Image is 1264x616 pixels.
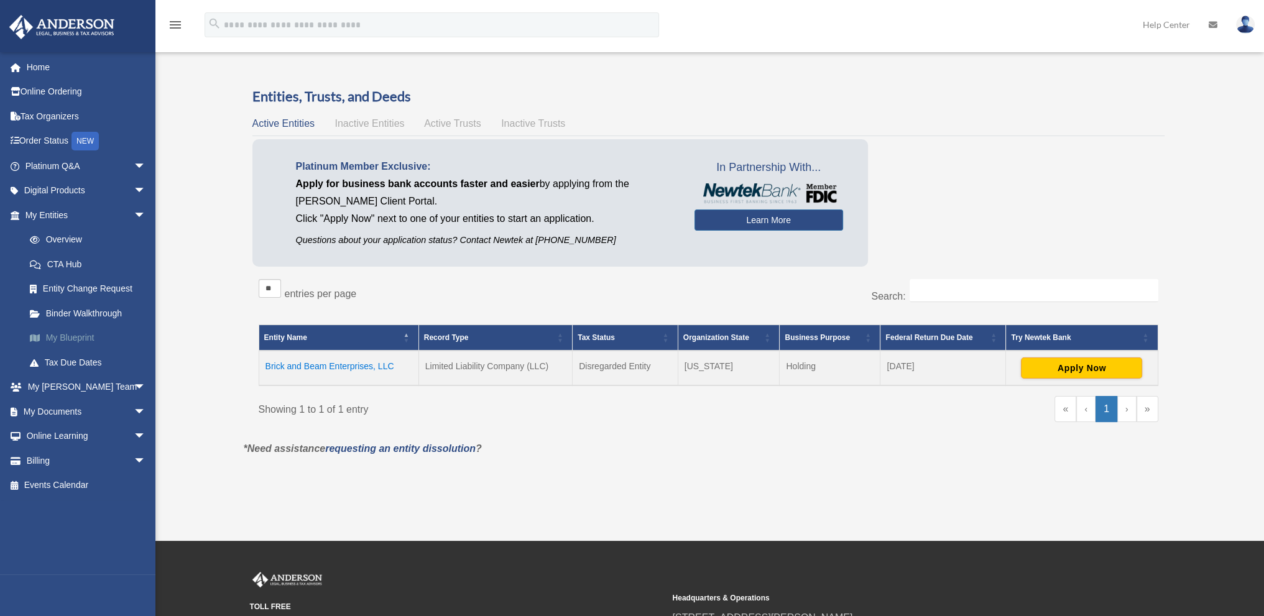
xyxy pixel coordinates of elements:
th: Record Type: Activate to sort [418,325,572,351]
span: Record Type [424,333,469,342]
a: Learn More [694,209,843,231]
a: 1 [1096,396,1117,422]
img: User Pic [1236,16,1255,34]
span: arrow_drop_down [134,178,159,204]
a: First [1054,396,1076,422]
p: Platinum Member Exclusive: [296,158,676,175]
a: Online Ordering [9,80,165,104]
p: Questions about your application status? Contact Newtek at [PHONE_NUMBER] [296,232,676,248]
span: Inactive Trusts [501,118,565,129]
img: Anderson Advisors Platinum Portal [6,15,118,39]
td: [DATE] [880,351,1006,385]
a: Next [1117,396,1137,422]
th: Try Newtek Bank : Activate to sort [1006,325,1158,351]
span: Inactive Entities [334,118,404,129]
p: by applying from the [PERSON_NAME] Client Portal. [296,175,676,210]
a: My Entitiesarrow_drop_down [9,203,165,228]
p: Click "Apply Now" next to one of your entities to start an application. [296,210,676,228]
a: CTA Hub [17,252,165,277]
span: Federal Return Due Date [885,333,972,342]
label: entries per page [285,288,357,299]
span: arrow_drop_down [134,424,159,449]
td: Brick and Beam Enterprises, LLC [259,351,418,385]
th: Tax Status: Activate to sort [573,325,678,351]
i: menu [168,17,183,32]
a: Overview [17,228,159,252]
small: TOLL FREE [250,600,664,614]
a: Entity Change Request [17,277,165,301]
span: arrow_drop_down [134,203,159,228]
i: search [208,17,221,30]
div: Showing 1 to 1 of 1 entry [259,396,699,418]
em: *Need assistance ? [244,443,482,454]
a: Events Calendar [9,473,165,498]
small: Headquarters & Operations [673,592,1087,605]
a: Online Learningarrow_drop_down [9,424,165,449]
a: Order StatusNEW [9,129,165,154]
td: [US_STATE] [678,351,780,385]
a: Digital Productsarrow_drop_down [9,178,165,203]
a: Previous [1076,396,1096,422]
span: Business Purpose [785,333,850,342]
th: Organization State: Activate to sort [678,325,780,351]
div: Try Newtek Bank [1011,330,1138,345]
span: Active Entities [252,118,315,129]
td: Limited Liability Company (LLC) [418,351,572,385]
span: Entity Name [264,333,307,342]
td: Holding [780,351,880,385]
th: Entity Name: Activate to invert sorting [259,325,418,351]
a: requesting an entity dissolution [325,443,476,454]
span: arrow_drop_down [134,448,159,474]
span: Apply for business bank accounts faster and easier [296,178,540,189]
a: Tax Organizers [9,104,165,129]
span: Active Trusts [424,118,481,129]
a: My Documentsarrow_drop_down [9,399,165,424]
a: Billingarrow_drop_down [9,448,165,473]
a: Last [1137,396,1158,422]
span: arrow_drop_down [134,399,159,425]
h3: Entities, Trusts, and Deeds [252,87,1165,106]
span: arrow_drop_down [134,375,159,400]
a: My Blueprint [17,326,165,351]
button: Apply Now [1021,357,1142,379]
img: NewtekBankLogoSM.png [701,183,837,203]
th: Federal Return Due Date: Activate to sort [880,325,1006,351]
a: menu [168,22,183,32]
label: Search: [871,291,905,301]
a: Tax Due Dates [17,350,165,375]
span: arrow_drop_down [134,154,159,179]
div: NEW [72,132,99,150]
td: Disregarded Entity [573,351,678,385]
a: Platinum Q&Aarrow_drop_down [9,154,165,178]
img: Anderson Advisors Platinum Portal [250,572,325,588]
a: Binder Walkthrough [17,301,165,326]
a: My [PERSON_NAME] Teamarrow_drop_down [9,375,165,400]
th: Business Purpose: Activate to sort [780,325,880,351]
span: In Partnership With... [694,158,843,178]
a: Home [9,55,165,80]
span: Tax Status [578,333,615,342]
span: Organization State [683,333,749,342]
